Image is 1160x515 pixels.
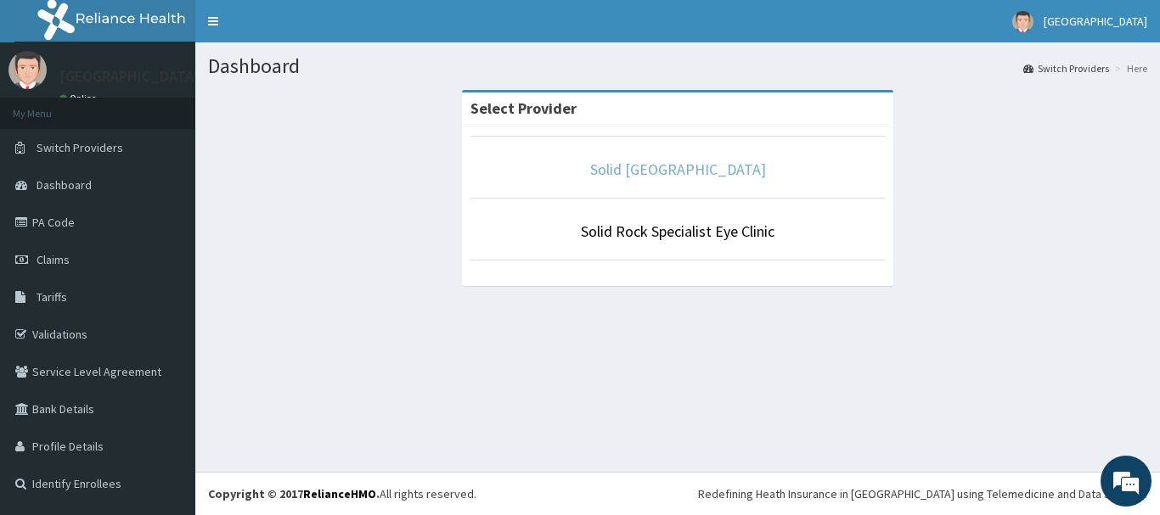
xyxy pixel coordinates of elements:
a: RelianceHMO [303,486,376,501]
h1: Dashboard [208,55,1147,77]
span: [GEOGRAPHIC_DATA] [1044,14,1147,29]
a: Switch Providers [1023,61,1109,76]
li: Here [1111,61,1147,76]
span: Tariffs [37,289,67,305]
span: Switch Providers [37,140,123,155]
a: Online [59,92,100,104]
span: Dashboard [37,177,92,193]
a: Solid [GEOGRAPHIC_DATA] [590,160,766,179]
span: Claims [37,252,70,267]
p: [GEOGRAPHIC_DATA] [59,69,200,84]
div: Redefining Heath Insurance in [GEOGRAPHIC_DATA] using Telemedicine and Data Science! [698,485,1147,502]
img: User Image [8,51,47,89]
a: Solid Rock Specialist Eye Clinic [581,221,774,241]
strong: Select Provider [470,98,577,118]
footer: All rights reserved. [195,472,1160,515]
img: User Image [1012,11,1033,32]
strong: Copyright © 2017 . [208,486,380,501]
